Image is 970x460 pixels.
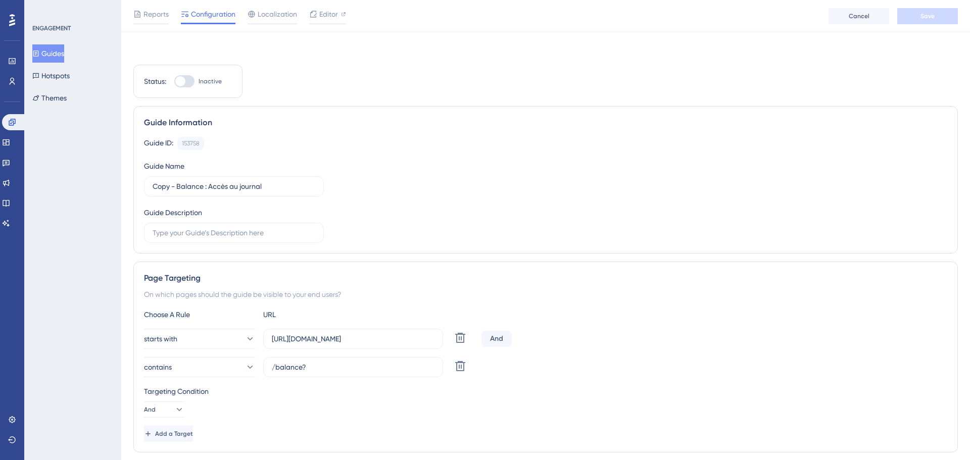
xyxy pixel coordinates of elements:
[144,426,193,442] button: Add a Target
[153,227,315,238] input: Type your Guide’s Description here
[920,12,935,20] span: Save
[144,207,202,219] div: Guide Description
[144,288,947,300] div: On which pages should the guide be visible to your end users?
[144,117,947,129] div: Guide Information
[144,333,177,345] span: starts with
[144,272,947,284] div: Page Targeting
[481,331,512,347] div: And
[153,181,315,192] input: Type your Guide’s Name here
[144,401,184,418] button: And
[272,333,434,344] input: yourwebsite.com/path
[155,430,193,438] span: Add a Target
[182,139,200,147] div: 153758
[272,362,434,373] input: yourwebsite.com/path
[32,44,64,63] button: Guides
[32,89,67,107] button: Themes
[829,8,889,24] button: Cancel
[849,12,869,20] span: Cancel
[263,309,374,321] div: URL
[897,8,958,24] button: Save
[199,77,222,85] span: Inactive
[191,8,235,20] span: Configuration
[143,8,169,20] span: Reports
[32,24,71,32] div: ENGAGEMENT
[144,385,947,397] div: Targeting Condition
[319,8,338,20] span: Editor
[144,75,166,87] div: Status:
[144,357,255,377] button: contains
[144,329,255,349] button: starts with
[32,67,70,85] button: Hotspots
[144,405,156,414] span: And
[144,160,184,172] div: Guide Name
[258,8,297,20] span: Localization
[144,137,173,150] div: Guide ID:
[144,361,172,373] span: contains
[144,309,255,321] div: Choose A Rule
